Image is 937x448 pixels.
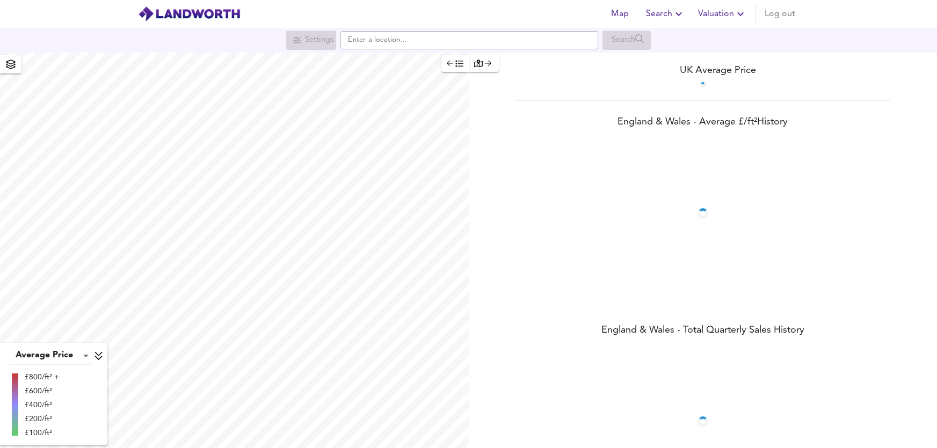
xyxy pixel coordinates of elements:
[642,3,689,25] button: Search
[25,372,59,383] div: £800/ft² +
[646,6,685,21] span: Search
[765,6,795,21] span: Log out
[138,6,241,22] img: logo
[694,3,751,25] button: Valuation
[760,3,800,25] button: Log out
[286,31,336,50] div: Search for a location first or explore the map
[10,347,92,364] div: Average Price
[607,6,633,21] span: Map
[603,3,637,25] button: Map
[698,6,747,21] span: Valuation
[602,31,651,50] div: Search for a location first or explore the map
[340,31,598,49] input: Enter a location...
[25,400,59,410] div: £400/ft²
[25,428,59,438] div: £100/ft²
[25,414,59,424] div: £200/ft²
[25,386,59,396] div: £600/ft²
